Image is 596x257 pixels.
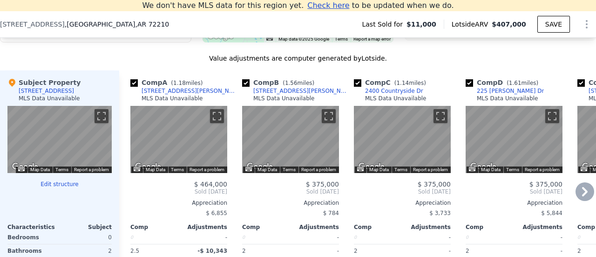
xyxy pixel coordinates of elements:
a: Terms (opens in new tab) [335,36,348,42]
button: Map Data [257,167,277,173]
div: 0 [61,231,112,244]
div: Adjustments [291,223,339,231]
button: Toggle fullscreen view [95,109,108,123]
span: $ 3,733 [429,210,451,216]
div: 0 [466,231,512,244]
div: Street View [242,106,339,173]
button: Keyboard shortcuts [134,167,140,171]
button: Keyboard shortcuts [245,167,252,171]
div: Adjustments [514,223,562,231]
button: Keyboard shortcuts [18,167,25,171]
span: 1.56 [285,80,298,86]
div: - [181,231,227,244]
span: Map data ©2025 Google [278,36,329,42]
div: Map [7,106,112,173]
div: Bedrooms [7,231,58,244]
div: 0 [242,231,289,244]
img: Google [356,161,387,173]
div: Map [466,106,562,173]
button: Edit structure [7,181,112,188]
a: Open this area in Google Maps (opens a new window) [468,161,499,173]
button: Keyboard shortcuts [581,167,587,171]
span: ( miles) [391,80,430,86]
div: Comp B [242,78,318,87]
div: Appreciation [130,199,227,207]
button: Map Data [369,167,389,173]
a: [STREET_ADDRESS][PERSON_NAME] [130,87,238,95]
div: Street View [7,106,112,173]
span: 1.14 [396,80,409,86]
div: [STREET_ADDRESS][PERSON_NAME] [253,87,350,95]
div: MLS Data Unavailable [253,95,315,102]
a: Terms (opens in new tab) [171,167,184,172]
img: Google [244,161,275,173]
div: Comp A [130,78,206,87]
span: Sold [DATE] [242,188,339,195]
button: Toggle fullscreen view [433,109,447,123]
div: Subject Property [7,78,81,87]
a: Open this area in Google Maps (opens a new window) [133,161,163,173]
span: -$ 10,343 [197,248,227,254]
div: Characteristics [7,223,60,231]
span: Last Sold for [362,20,406,29]
a: Report a problem [413,167,448,172]
span: Sold [DATE] [130,188,227,195]
div: Map [354,106,451,173]
div: - [404,231,451,244]
div: MLS Data Unavailable [19,95,80,102]
div: Comp D [466,78,542,87]
div: [STREET_ADDRESS] [19,87,74,95]
div: Comp [354,223,402,231]
button: Show Options [577,15,596,34]
div: Comp C [354,78,430,87]
button: Toggle fullscreen view [210,109,224,123]
a: Terms (opens in new tab) [55,167,68,172]
img: Google [133,161,163,173]
div: Comp [466,223,514,231]
span: $ 784 [323,210,339,216]
a: Terms (opens in new tab) [283,167,296,172]
img: Google [468,161,499,173]
div: 225 [PERSON_NAME] Dr [477,87,544,95]
span: $ 375,000 [529,181,562,188]
a: 225 [PERSON_NAME] Dr [466,87,544,95]
div: Appreciation [354,199,451,207]
button: Keyboard shortcuts [357,167,364,171]
span: , [GEOGRAPHIC_DATA] [65,20,169,29]
button: Keyboard shortcuts [266,36,273,41]
button: SAVE [537,16,570,33]
button: Map Data [146,167,165,173]
span: ( miles) [279,80,318,86]
a: Terms (opens in new tab) [506,167,519,172]
div: Appreciation [466,199,562,207]
button: Keyboard shortcuts [469,167,475,171]
span: $ 375,000 [418,181,451,188]
div: 2400 Countryside Dr [365,87,423,95]
div: Street View [354,106,451,173]
span: $ 6,855 [206,210,227,216]
span: Sold [DATE] [466,188,562,195]
a: [STREET_ADDRESS][PERSON_NAME] [242,87,350,95]
span: 1.18 [173,80,186,86]
div: Adjustments [402,223,451,231]
button: Toggle fullscreen view [322,109,336,123]
span: ( miles) [503,80,542,86]
span: $ 464,000 [194,181,227,188]
span: 1.61 [509,80,521,86]
a: 2400 Countryside Dr [354,87,423,95]
div: Map [130,106,227,173]
div: Map [242,106,339,173]
div: Comp [130,223,179,231]
a: Open this area in Google Maps (opens a new window) [10,161,41,173]
div: Comp [242,223,291,231]
div: Subject [60,223,112,231]
a: Report a problem [301,167,336,172]
div: 0 [354,231,400,244]
a: Open this area in Google Maps (opens a new window) [356,161,387,173]
img: Google [10,161,41,173]
div: Appreciation [242,199,339,207]
span: $11,000 [406,20,436,29]
div: Street View [130,106,227,173]
div: 0 [130,231,177,244]
a: Report a problem [74,167,109,172]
